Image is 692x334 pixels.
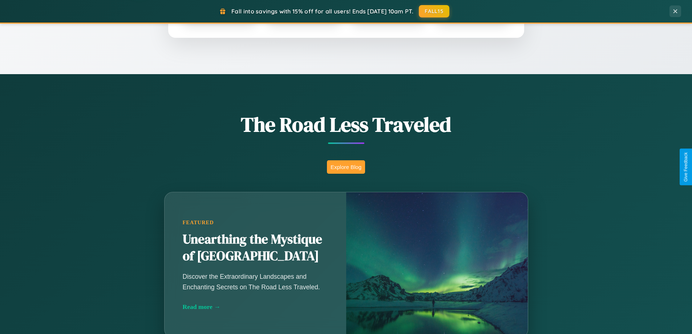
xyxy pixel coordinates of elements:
h2: Unearthing the Mystique of [GEOGRAPHIC_DATA] [183,231,328,265]
div: Read more → [183,303,328,311]
h1: The Road Less Traveled [128,110,564,138]
div: Featured [183,220,328,226]
button: Explore Blog [327,160,365,174]
button: FALL15 [419,5,449,17]
span: Fall into savings with 15% off for all users! Ends [DATE] 10am PT. [231,8,413,15]
div: Give Feedback [683,152,688,182]
p: Discover the Extraordinary Landscapes and Enchanting Secrets on The Road Less Traveled. [183,271,328,292]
